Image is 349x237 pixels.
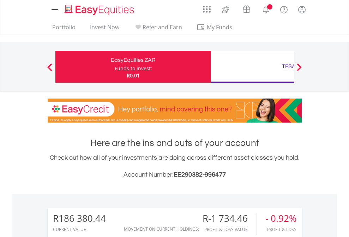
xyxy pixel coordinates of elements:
div: EasyEquities ZAR [60,55,207,65]
a: Notifications [257,2,275,16]
h3: Account Number: [48,170,302,180]
img: EasyCredit Promotion Banner [48,99,302,123]
button: Previous [43,67,57,74]
a: FAQ's and Support [275,2,293,16]
span: Refer and Earn [143,23,182,31]
a: Refer and Earn [131,24,185,35]
span: R0.01 [127,72,140,79]
img: vouchers-v2.svg [241,4,252,15]
div: Funds to invest: [115,65,152,72]
a: Portfolio [49,24,78,35]
a: Vouchers [236,2,257,15]
a: My Profile [293,2,311,17]
a: Home page [62,2,137,16]
button: Next [292,67,306,74]
a: Invest Now [87,24,122,35]
div: R186 380.44 [53,213,106,224]
a: AppsGrid [198,2,215,13]
img: EasyEquities_Logo.png [63,4,137,16]
div: - 0.92% [265,213,296,224]
img: thrive-v2.svg [220,4,231,15]
div: Profit & Loss [265,227,296,232]
img: grid-menu-icon.svg [203,5,211,13]
div: Movement on Current Holdings: [124,227,199,231]
h1: Here are the ins and outs of your account [48,137,302,149]
span: My Funds [197,23,243,32]
div: CURRENT VALUE [53,227,106,232]
div: R-1 734.46 [203,213,257,224]
div: Check out how all of your investments are doing across different asset classes you hold. [48,153,302,180]
span: EE290382-996477 [174,171,226,178]
div: Profit & Loss Value [203,227,257,232]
